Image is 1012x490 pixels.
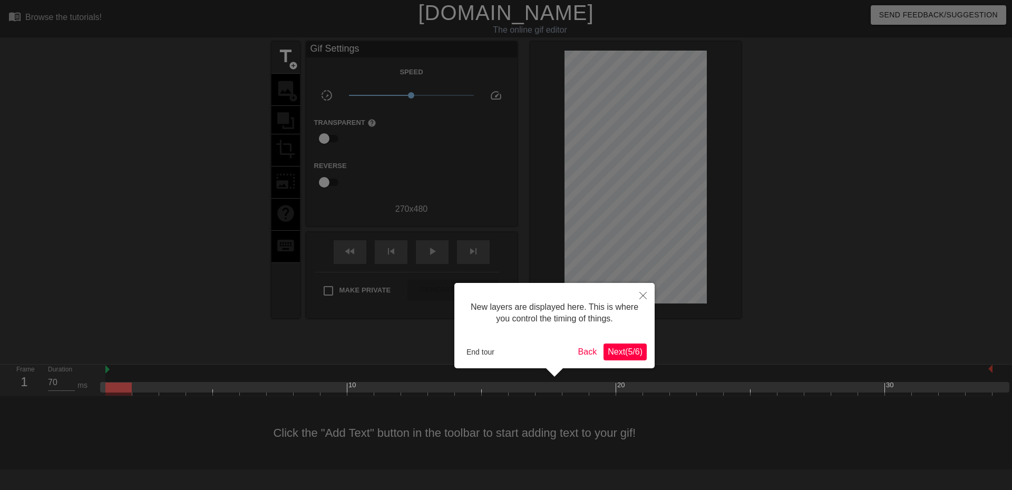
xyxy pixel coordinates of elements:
[631,283,655,307] button: Close
[608,347,643,356] span: Next ( 5 / 6 )
[462,291,647,336] div: New layers are displayed here. This is where you control the timing of things.
[462,344,499,360] button: End tour
[574,344,601,360] button: Back
[604,344,647,360] button: Next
